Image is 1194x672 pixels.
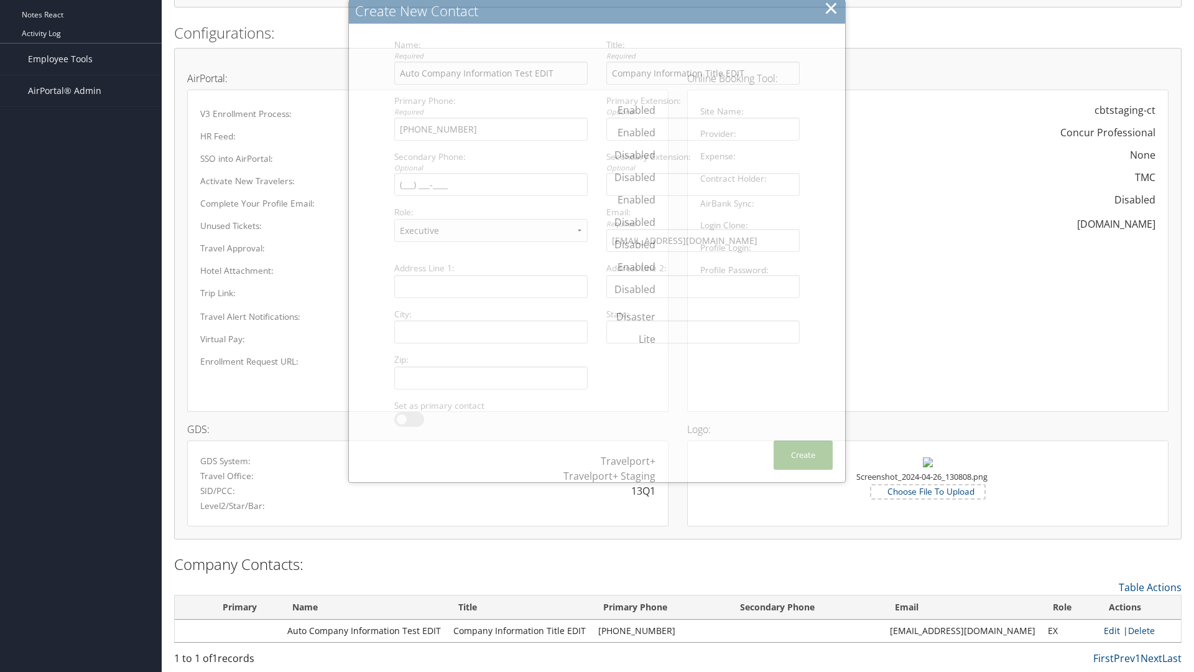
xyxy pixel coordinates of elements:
a: Last [1162,651,1182,665]
div: Optional [606,107,800,118]
td: EX [1042,620,1098,642]
th: Role [1042,595,1098,620]
input: (___) ___-____ [394,118,588,141]
div: TMC [1135,170,1155,185]
h4: Logo: [687,424,1169,434]
td: [EMAIL_ADDRESS][DOMAIN_NAME] [884,620,1042,642]
th: Primary Phone [592,595,729,620]
label: Activate New Travelers: [200,175,295,187]
label: Level2/Star/Bar: [200,500,265,512]
a: Prev [1114,651,1135,665]
td: | [1098,620,1181,642]
th: Actions [1098,595,1181,620]
div: Required [394,51,588,62]
label: Name: [389,39,593,62]
h4: Online Booking Tool: [687,73,1169,83]
div: 13Q1 [631,483,655,498]
label: Enrollment Request URL: [200,355,298,368]
div: [DOMAIN_NAME] [1077,217,1155,231]
th: Name [281,595,447,620]
th: Email [884,595,1042,620]
th: Secondary Phone [729,595,884,620]
div: cbtstaging-ct [1094,103,1155,118]
a: Delete [1128,625,1155,637]
a: Table Actions [1119,581,1182,594]
div: Required [394,107,588,118]
img: Screenshot_2024-04-26_130808.png [923,457,933,467]
span: 1 [212,651,218,665]
label: Choose File To Upload [871,485,984,498]
span: AirPortal® Admin [28,75,101,106]
label: Hotel Attachment: [200,264,274,277]
td: [PHONE_NUMBER] [592,620,729,642]
input: (___) ___-____ [394,173,588,196]
label: Trip Link: [200,287,236,299]
div: 1 to 1 of records [174,651,412,672]
div: Create New Contact [355,1,845,21]
div: Concur Professional [1060,125,1155,140]
label: Title: [601,39,805,62]
label: Travel Approval: [200,242,265,254]
label: Secondary Extension: [601,151,805,174]
label: Address Line 2: [601,262,805,274]
button: Create [774,441,833,470]
div: Required [606,219,800,230]
label: HR Feed: [200,130,236,142]
a: First [1093,651,1114,665]
a: Edit [1104,625,1120,637]
label: Virtual Pay: [200,333,245,345]
td: Auto Company Information Test EDIT [281,620,447,642]
td: Company Information Title EDIT [447,620,592,642]
label: SSO into AirPortal: [200,152,273,165]
div: Required [606,51,800,62]
label: State: [601,308,805,320]
div: Optional [394,163,588,174]
label: Set as primary contact [389,399,593,412]
label: Email: [601,206,805,229]
label: Travel Alert Notifications: [200,310,300,323]
span: Employee Tools [28,44,93,75]
h2: Configurations: [174,22,1182,44]
label: V3 Enrollment Process: [200,108,292,120]
h4: AirPortal: [187,73,669,83]
label: SID/PCC: [200,485,235,497]
label: Unused Tickets: [200,220,262,232]
h4: GDS: [187,424,669,434]
div: Disabled [1102,192,1155,207]
a: Next [1141,651,1162,665]
div: None [1130,147,1155,162]
label: Address Line 1: [389,262,593,274]
label: Travel Office: [200,470,254,482]
label: Zip: [389,353,593,366]
label: GDS System: [200,455,251,467]
label: Primary Phone: [389,95,593,118]
th: Title [447,595,592,620]
label: City: [389,308,593,320]
label: Primary Extension: [601,95,805,118]
h2: Company Contacts: [174,554,1182,575]
label: Role: [389,206,593,218]
small: Screenshot_2024-04-26_130808.png [856,471,988,495]
a: 1 [1135,651,1141,665]
label: Secondary Phone: [389,151,593,174]
label: Complete Your Profile Email: [200,197,315,210]
th: Primary [198,595,281,620]
div: Optional [606,163,800,174]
